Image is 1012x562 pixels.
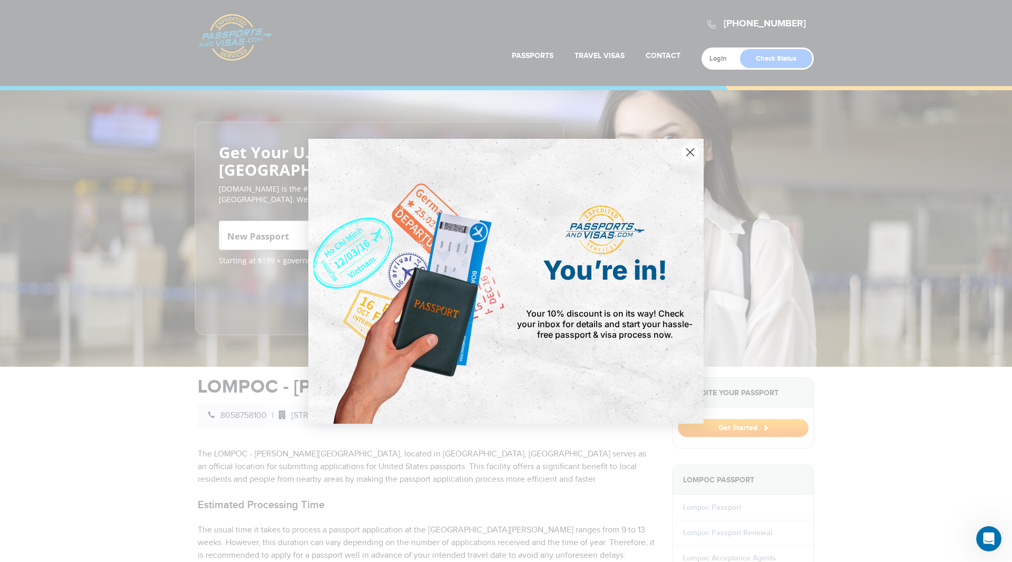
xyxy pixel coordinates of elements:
img: de9cda0d-0715-46ca-9a25-073762a91ba7.png [308,139,506,424]
img: passports and visas [566,205,645,255]
span: You’re in! [543,254,667,286]
iframe: Intercom live chat [976,526,1001,551]
button: Close dialog [681,143,699,161]
span: Your 10% discount is on its way! Check your inbox for details and start your hassle-free passport... [517,308,693,340]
